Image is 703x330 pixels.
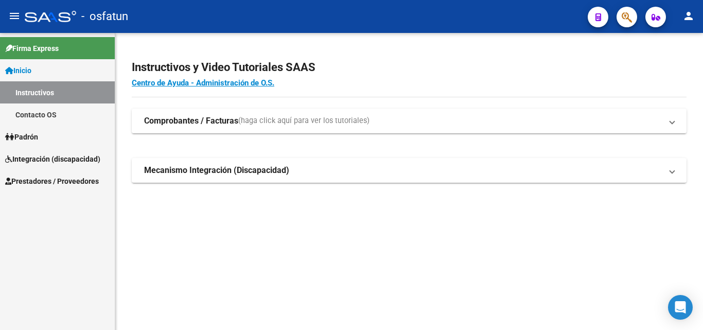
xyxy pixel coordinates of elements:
span: Integración (discapacidad) [5,153,100,165]
span: - osfatun [81,5,128,28]
span: Prestadores / Proveedores [5,176,99,187]
mat-icon: person [682,10,695,22]
a: Centro de Ayuda - Administración de O.S. [132,78,274,88]
mat-expansion-panel-header: Comprobantes / Facturas(haga click aquí para ver los tutoriales) [132,109,687,133]
span: Firma Express [5,43,59,54]
strong: Comprobantes / Facturas [144,115,238,127]
mat-icon: menu [8,10,21,22]
mat-expansion-panel-header: Mecanismo Integración (Discapacidad) [132,158,687,183]
div: Open Intercom Messenger [668,295,693,320]
span: Padrón [5,131,38,143]
span: Inicio [5,65,31,76]
h2: Instructivos y Video Tutoriales SAAS [132,58,687,77]
strong: Mecanismo Integración (Discapacidad) [144,165,289,176]
span: (haga click aquí para ver los tutoriales) [238,115,370,127]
